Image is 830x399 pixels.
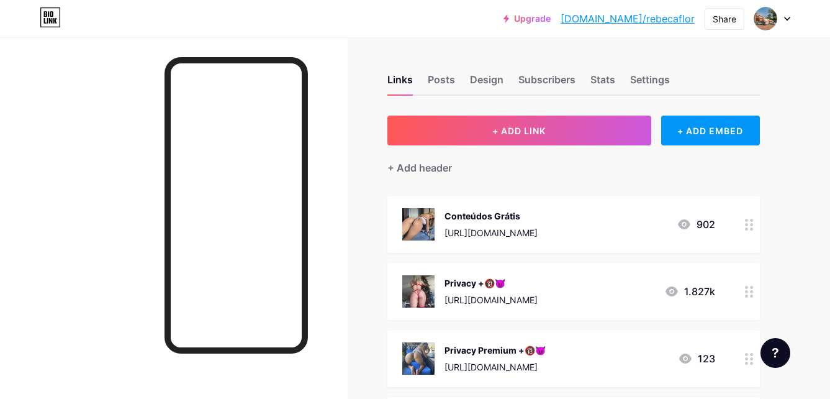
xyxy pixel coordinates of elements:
div: Conteúdos Grátis [444,209,538,222]
div: [URL][DOMAIN_NAME] [444,360,546,374]
img: Privacy Premium +🔞😈 [402,342,435,375]
div: [URL][DOMAIN_NAME] [444,226,538,239]
img: Rebeca Flor [754,7,777,30]
div: + Add header [387,160,452,175]
div: Share [713,12,736,25]
div: Privacy +🔞😈 [444,277,538,290]
span: + ADD LINK [492,126,546,136]
div: + ADD EMBED [661,116,760,145]
div: Design [470,72,503,94]
div: Posts [428,72,455,94]
div: Subscribers [518,72,575,94]
img: Privacy +🔞😈 [402,275,435,308]
div: Privacy Premium +🔞😈 [444,344,546,357]
div: 1.827k [664,284,715,299]
button: + ADD LINK [387,116,651,145]
div: Settings [630,72,670,94]
div: [URL][DOMAIN_NAME] [444,293,538,306]
a: Upgrade [503,14,551,24]
div: 123 [678,351,715,366]
div: 902 [677,217,715,232]
img: Conteúdos Grátis [402,208,435,241]
a: [DOMAIN_NAME]/rebecaflor [561,11,695,26]
div: Stats [590,72,615,94]
div: Links [387,72,413,94]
